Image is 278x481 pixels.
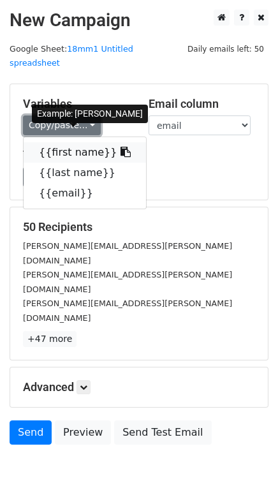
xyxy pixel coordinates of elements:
iframe: Chat Widget [214,420,278,481]
a: {{first name}} [24,142,146,163]
small: [PERSON_NAME][EMAIL_ADDRESS][PERSON_NAME][DOMAIN_NAME] [23,241,232,265]
a: Preview [55,420,111,445]
a: {{last name}} [24,163,146,183]
a: +47 more [23,331,77,347]
small: Google Sheet: [10,44,133,68]
small: [PERSON_NAME][EMAIL_ADDRESS][PERSON_NAME][DOMAIN_NAME] [23,270,232,294]
a: Copy/paste... [23,115,101,135]
a: Send Test Email [114,420,211,445]
span: Daily emails left: 50 [183,42,268,56]
h5: 50 Recipients [23,220,255,234]
h5: Variables [23,97,129,111]
a: Send [10,420,52,445]
a: {{email}} [24,183,146,204]
small: [PERSON_NAME][EMAIL_ADDRESS][PERSON_NAME][DOMAIN_NAME] [23,299,232,323]
div: Example: [PERSON_NAME] [32,105,148,123]
h5: Advanced [23,380,255,394]
a: Daily emails left: 50 [183,44,268,54]
h2: New Campaign [10,10,268,31]
a: 18mm1 Untitled spreadsheet [10,44,133,68]
h5: Email column [149,97,255,111]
